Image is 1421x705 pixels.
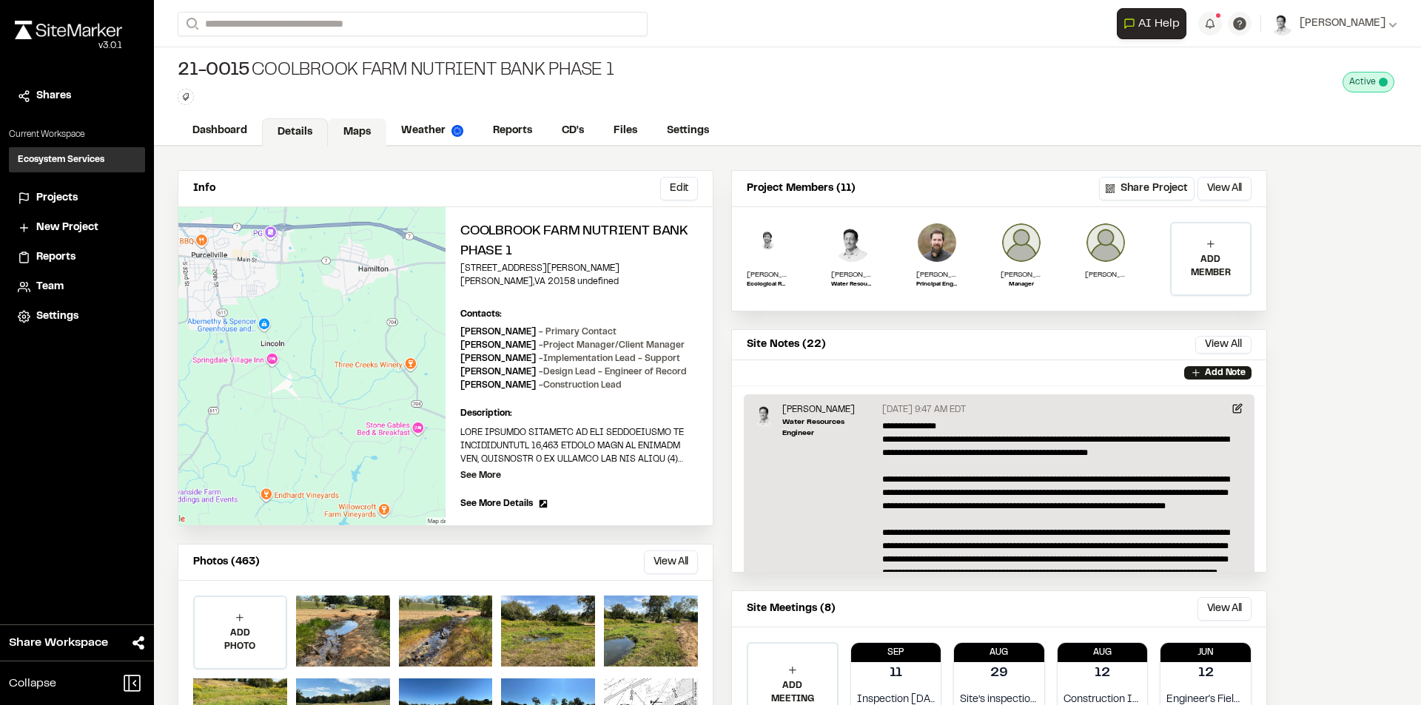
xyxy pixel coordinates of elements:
p: [PERSON_NAME] [460,325,617,339]
span: Active [1349,75,1376,89]
p: [PERSON_NAME] [1085,269,1126,280]
p: Water Resources Engineer [831,280,873,289]
img: Kip Mumaw [916,222,958,263]
a: Reports [478,117,547,145]
p: ADD MEMBER [1172,253,1250,280]
p: Project Members (11) [747,181,856,197]
p: [DATE] 9:47 AM EDT [882,403,966,416]
p: Description: [460,407,698,420]
p: Manager [1001,280,1042,289]
span: - Primary Contact [539,328,617,336]
span: New Project [36,220,98,236]
span: - Design Lead - Engineer of Record [539,368,687,376]
p: Contacts: [460,308,502,321]
span: Collapse [9,675,56,692]
p: 29 [990,664,1008,684]
a: Weather [386,117,478,145]
p: Aug [1058,646,1148,659]
span: Share Workspace [9,634,108,652]
img: Jon Roller [1001,222,1042,263]
p: [PERSON_NAME] [460,365,687,379]
img: Alex Lucado [753,403,776,427]
a: Shares [18,88,136,104]
a: Maps [328,118,386,146]
a: CD's [547,117,599,145]
button: Edit Tags [178,89,194,105]
a: Dashboard [178,117,262,145]
button: Share Project [1099,177,1195,200]
div: This project is active and counting against your active project count. [1343,72,1394,92]
p: Add Note [1205,366,1246,380]
button: View All [644,550,698,574]
p: Site Notes (22) [747,337,826,353]
p: Info [193,181,215,197]
span: [PERSON_NAME] [1300,16,1385,32]
a: Details [262,118,328,146]
p: [PERSON_NAME] , VA 20158 undefined [460,275,698,289]
span: Team [36,279,64,295]
p: 12 [1198,664,1214,684]
p: Site Meetings (8) [747,601,836,617]
img: Kyle Ashmun [747,222,788,263]
p: See More [460,469,501,482]
p: 12 [1095,664,1110,684]
div: Open AI Assistant [1117,8,1192,39]
span: 21-0015 [178,59,249,83]
p: Water Resources Engineer [782,416,876,439]
img: rebrand.png [15,21,122,39]
span: AI Help [1138,15,1180,33]
p: [PERSON_NAME] [782,403,876,416]
p: [PERSON_NAME] [460,352,680,365]
p: [PERSON_NAME] [831,269,873,280]
img: Alex Lucado [831,222,873,263]
span: Shares [36,88,71,104]
button: View All [1197,597,1252,621]
button: View All [1195,336,1252,354]
button: Search [178,12,204,36]
p: Current Workspace [9,128,145,141]
a: Reports [18,249,136,266]
p: [PERSON_NAME] [747,269,788,280]
p: ADD PHOTO [195,627,286,653]
button: Open AI Assistant [1117,8,1186,39]
p: 11 [890,664,903,684]
p: Jun [1160,646,1251,659]
p: [STREET_ADDRESS][PERSON_NAME] [460,262,698,275]
span: See More Details [460,497,533,510]
p: Aug [954,646,1044,659]
button: View All [1197,177,1252,200]
p: [PERSON_NAME] [1001,269,1042,280]
span: Projects [36,190,78,206]
p: Sep [851,646,941,659]
div: Coolbrook Farm Nutrient Bank Phase 1 [178,59,614,83]
p: Ecological Restoration Specialist [747,280,788,289]
p: Photos (463) [193,554,260,570]
span: - Construction Lead [539,382,622,389]
button: [PERSON_NAME] [1270,12,1397,36]
a: Settings [652,117,724,145]
p: LORE IPSUMDO SITAMETC AD ELI SEDDOEIUSMO TE INCIDIDUNTUTL 16,463 ETDOLO MAGN AL ENIMADM VEN, QUIS... [460,426,698,466]
a: Files [599,117,652,145]
span: Reports [36,249,75,266]
p: [PERSON_NAME] [916,269,958,280]
a: New Project [18,220,136,236]
span: - Implementation Lead - Support [539,355,680,362]
a: Settings [18,308,136,325]
p: Principal Engineer [916,280,958,289]
a: Team [18,279,136,295]
span: - Project Manager/Client Manager [539,342,685,349]
h2: Coolbrook Farm Nutrient Bank Phase 1 [460,222,698,262]
p: [PERSON_NAME] [460,339,685,352]
span: This project is active and counting against your active project count. [1379,78,1388,87]
span: Settings [36,308,78,325]
div: Oh geez...please don't... [15,39,122,53]
h3: Ecosystem Services [18,153,104,166]
p: [PERSON_NAME] [460,379,622,392]
button: Edit [660,177,698,200]
img: precipai.png [451,125,463,137]
img: User [1270,12,1294,36]
a: Projects [18,190,136,206]
img: Chris Sizemore [1085,222,1126,263]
